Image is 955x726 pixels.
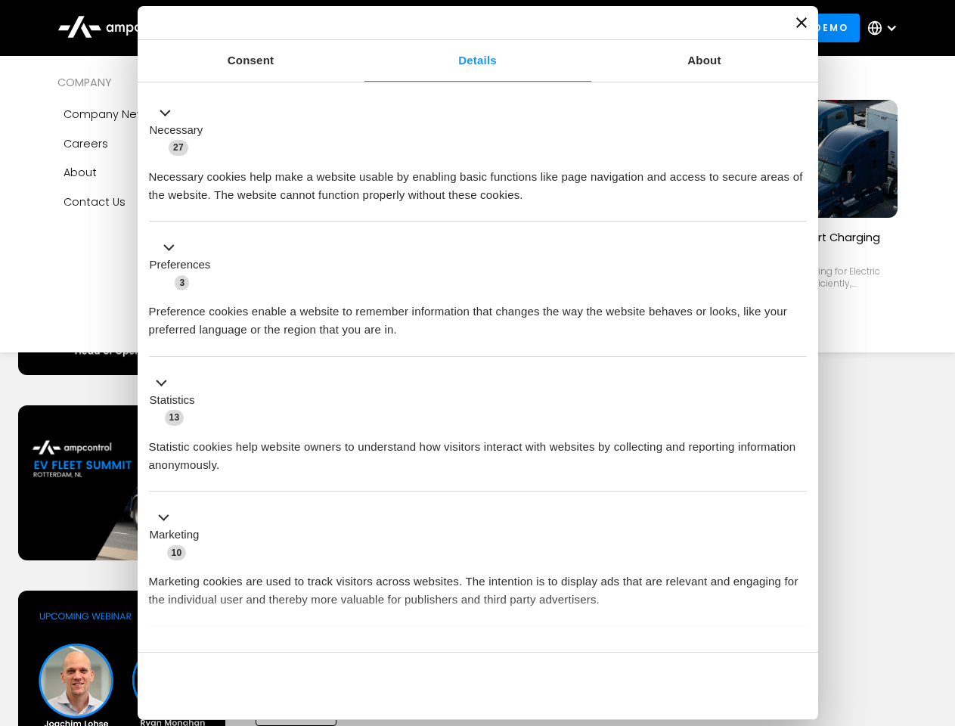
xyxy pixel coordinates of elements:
div: Necessary cookies help make a website usable by enabling basic functions like page navigation and... [149,157,807,204]
button: Statistics (13) [149,374,204,427]
label: Necessary [150,122,203,139]
a: About [57,158,245,187]
div: Marketing cookies are used to track visitors across websites. The intention is to display ads tha... [149,561,807,609]
button: Preferences (3) [149,239,220,292]
a: Contact Us [57,188,245,216]
label: Marketing [150,526,200,544]
span: 10 [167,545,187,560]
div: Careers [64,135,108,152]
button: Marketing (10) [149,509,209,562]
span: 2 [250,646,264,661]
button: Okay [589,664,806,708]
button: Unclassified (2) [149,644,273,662]
a: About [591,40,818,82]
label: Preferences [150,256,211,274]
a: Consent [138,40,364,82]
div: Statistic cookies help website owners to understand how visitors interact with websites by collec... [149,427,807,474]
div: COMPANY [57,74,245,91]
span: 13 [165,410,184,425]
a: Details [364,40,591,82]
div: Contact Us [64,194,126,210]
div: Company news [64,106,152,123]
button: Close banner [796,17,807,28]
div: Preference cookies enable a website to remember information that changes the way the website beha... [149,291,807,339]
span: 3 [175,275,189,290]
span: 27 [169,140,188,155]
div: About [64,164,97,181]
label: Statistics [150,392,195,409]
a: Company news [57,100,245,129]
a: Careers [57,129,245,158]
button: Necessary (27) [149,104,212,157]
